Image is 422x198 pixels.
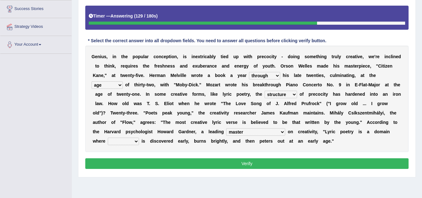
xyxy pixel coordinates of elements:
b: o [288,63,291,69]
b: n [291,63,294,69]
b: r [147,54,149,59]
b: C [378,63,381,69]
b: u [233,54,236,59]
b: e [133,63,136,69]
b: r [242,63,243,69]
b: n [349,73,352,78]
b: u [268,63,271,69]
b: i [384,63,385,69]
b: t [143,63,144,69]
b: e [147,63,150,69]
b: k [112,63,115,69]
b: t [95,63,97,69]
b: e [240,73,242,78]
b: , [355,73,356,78]
b: n [237,63,240,69]
b: K [93,73,96,78]
b: l [181,73,183,78]
b: i [108,63,110,69]
b: s [310,63,312,69]
b: e [174,73,176,78]
b: r [357,63,359,69]
b: g [324,54,327,59]
b: l [335,73,336,78]
b: o [196,73,199,78]
b: z [385,63,387,69]
b: t [104,63,106,69]
b: e [377,54,380,59]
b: e [223,54,226,59]
b: t [121,54,123,59]
b: d [185,63,188,69]
b: a [230,73,233,78]
b: e [164,54,166,59]
b: h [144,63,147,69]
b: p [236,54,239,59]
b: a [208,73,210,78]
b: o [254,63,256,69]
b: g [297,54,300,59]
b: u [141,54,143,59]
b: o [125,82,128,87]
b: e [168,63,170,69]
b: s [104,54,107,59]
b: ( [134,13,136,18]
b: w [244,54,247,59]
b: h [317,54,320,59]
b: e [95,54,97,59]
b: l [391,54,392,59]
b: e [387,63,390,69]
b: ) [156,13,158,18]
b: n [224,63,227,69]
b: t [114,73,116,78]
b: m [156,73,160,78]
b: c [264,54,266,59]
b: e [372,54,375,59]
b: r [195,73,196,78]
b: f [128,82,129,87]
b: o [290,54,293,59]
b: p [133,54,136,59]
b: l [337,54,339,59]
b: b [210,54,212,59]
b: c [154,54,156,59]
b: i [336,63,337,69]
b: c [161,54,164,59]
b: , [324,73,325,78]
b: o [97,63,99,69]
b: y [238,73,240,78]
b: e [125,54,128,59]
b: b [215,73,218,78]
b: h [106,63,108,69]
b: u [197,63,200,69]
b: 129 / 180s [136,13,156,18]
b: s [337,63,340,69]
b: s [172,63,175,69]
b: O [281,63,284,69]
h5: Timer — [89,14,158,18]
b: n [98,73,101,78]
b: i [385,54,386,59]
b: t [331,54,333,59]
b: e [307,63,310,69]
b: i [191,54,193,59]
b: m [336,73,340,78]
b: i [293,54,294,59]
b: n [294,54,297,59]
b: t [169,54,171,59]
b: e [192,63,195,69]
b: a [242,73,245,78]
b: " [376,63,378,69]
b: p [166,54,169,59]
b: x [195,63,197,69]
b: i [203,54,205,59]
b: d [227,63,230,69]
b: s [351,63,353,69]
b: e [203,63,205,69]
b: i [361,63,363,69]
b: n [386,54,389,59]
b: h [162,63,165,69]
b: r [156,63,157,69]
b: t [141,82,143,87]
b: e [239,63,242,69]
